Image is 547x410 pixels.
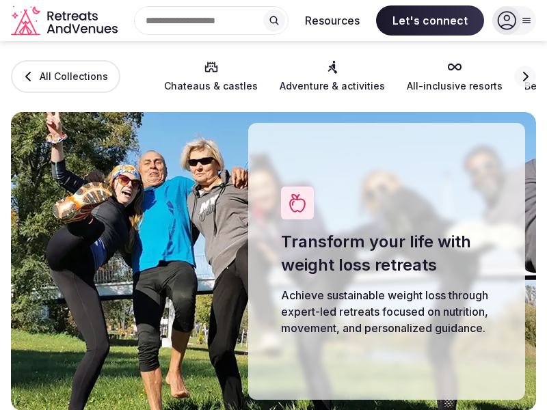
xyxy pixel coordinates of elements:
button: Resources [294,5,371,36]
span: Adventure & activities [280,79,385,93]
span: All Collections [40,70,108,83]
a: All Collections [11,60,120,93]
a: Chateaus & castles [164,60,258,93]
p: Achieve sustainable weight loss through expert-led retreats focused on nutrition, movement, and p... [281,287,492,336]
svg: Retreats and Venues company logo [11,5,120,36]
span: Let's connect [376,5,484,36]
a: Adventure & activities [280,60,385,93]
a: All-inclusive resorts [407,60,503,93]
a: Visit the homepage [11,5,120,36]
span: All-inclusive resorts [407,79,503,93]
span: Chateaus & castles [164,79,258,93]
h1: Transform your life with weight loss retreats [281,230,492,276]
